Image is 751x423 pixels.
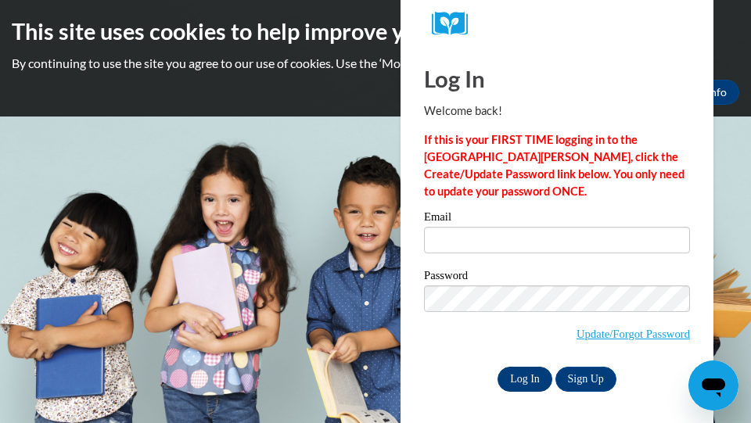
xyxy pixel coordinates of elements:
a: Sign Up [555,367,616,392]
input: Log In [498,367,552,392]
p: Welcome back! [424,102,690,120]
a: COX Campus [432,12,682,36]
a: Update/Forgot Password [577,328,690,340]
label: Password [424,270,690,285]
iframe: Button to launch messaging window [688,360,738,410]
img: Logo brand [432,12,479,36]
strong: If this is your FIRST TIME logging in to the [GEOGRAPHIC_DATA][PERSON_NAME], click the Create/Upd... [424,133,685,198]
h2: This site uses cookies to help improve your learning experience. [12,16,739,47]
p: By continuing to use the site you agree to our use of cookies. Use the ‘More info’ button to read... [12,55,739,72]
label: Email [424,211,690,227]
h1: Log In [424,63,690,95]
